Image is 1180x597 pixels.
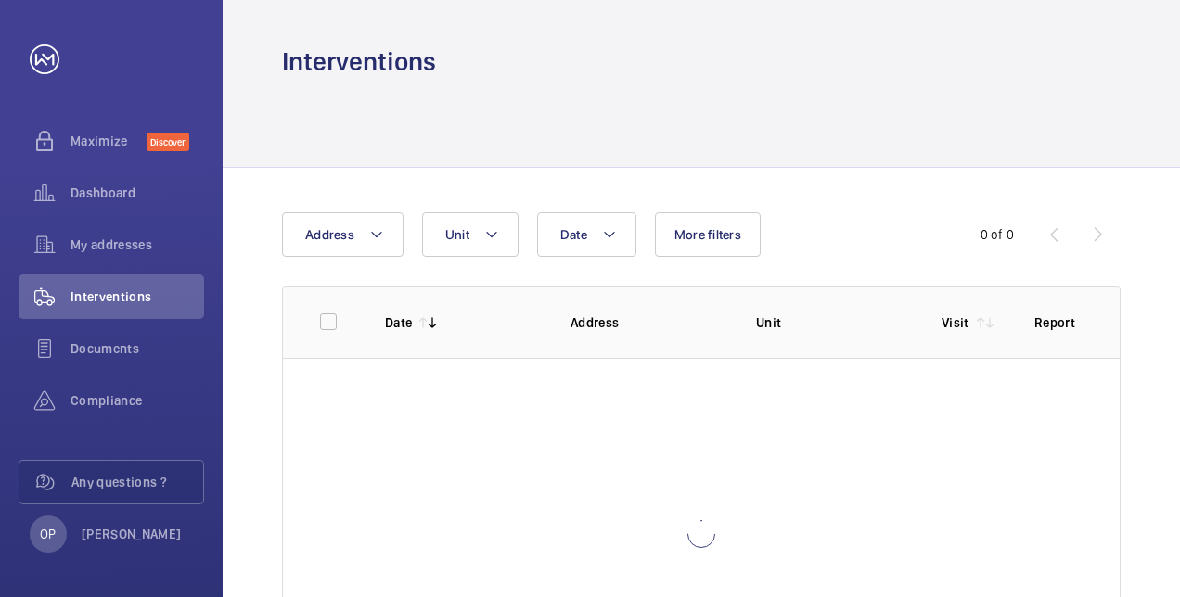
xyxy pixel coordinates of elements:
[981,225,1014,244] div: 0 of 0
[674,227,741,242] span: More filters
[1034,313,1083,332] p: Report
[71,473,203,491] span: Any questions ?
[942,313,969,332] p: Visit
[305,227,354,242] span: Address
[82,525,182,543] p: [PERSON_NAME]
[71,287,204,306] span: Interventions
[71,235,204,254] span: My addresses
[385,313,412,332] p: Date
[282,212,404,257] button: Address
[71,339,204,358] span: Documents
[71,132,147,150] span: Maximize
[147,133,189,151] span: Discover
[655,212,761,257] button: More filters
[71,391,204,410] span: Compliance
[40,525,56,543] p: OP
[422,212,519,257] button: Unit
[571,313,726,332] p: Address
[282,44,436,79] h1: Interventions
[71,184,204,202] span: Dashboard
[445,227,469,242] span: Unit
[537,212,636,257] button: Date
[756,313,912,332] p: Unit
[560,227,587,242] span: Date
